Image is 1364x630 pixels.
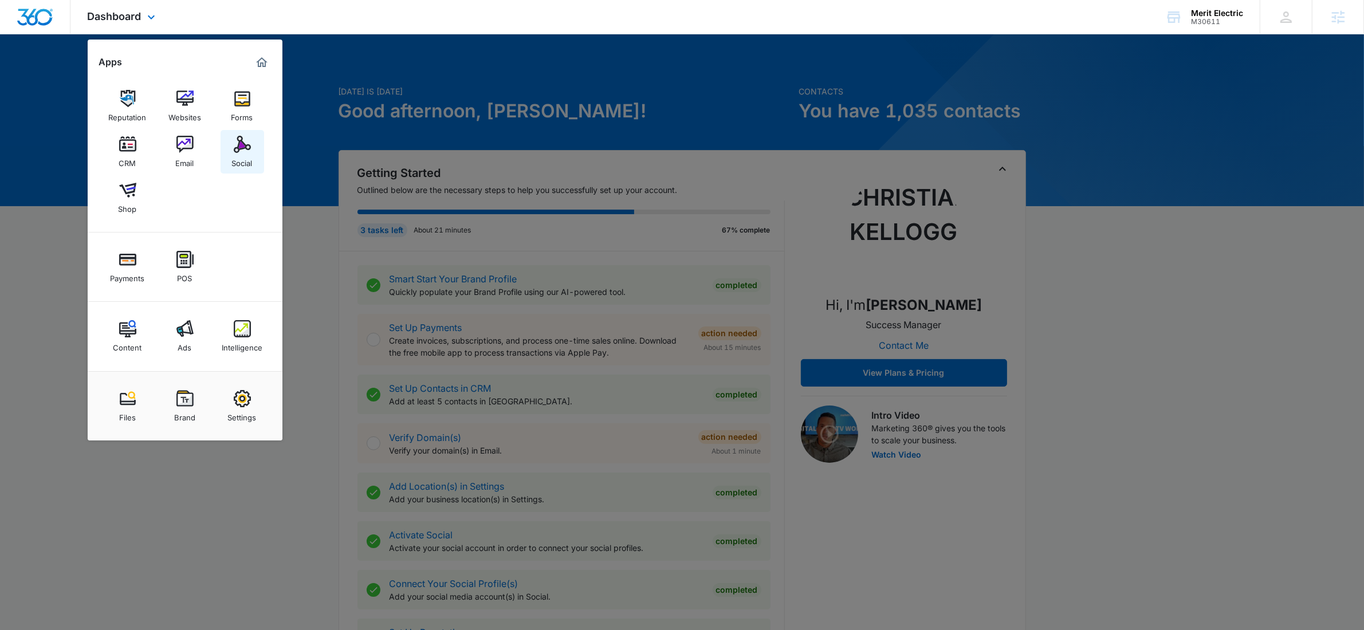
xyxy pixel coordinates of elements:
div: Email [176,153,194,168]
a: Intelligence [221,314,264,358]
div: Settings [228,407,257,422]
a: Social [221,130,264,174]
div: Brand [174,407,195,422]
a: POS [163,245,207,289]
div: Ads [178,337,192,352]
a: Files [106,384,150,428]
div: Shop [119,199,137,214]
div: account id [1191,18,1243,26]
a: Forms [221,84,264,128]
a: Settings [221,384,264,428]
div: Intelligence [222,337,262,352]
div: Domain: [DOMAIN_NAME] [30,30,126,39]
a: Reputation [106,84,150,128]
div: v 4.0.25 [32,18,56,27]
div: Domain Overview [44,68,103,75]
div: CRM [119,153,136,168]
a: CRM [106,130,150,174]
div: Social [232,153,253,168]
a: Payments [106,245,150,289]
span: Dashboard [88,10,141,22]
div: Reputation [109,107,147,122]
img: tab_keywords_by_traffic_grey.svg [114,66,123,76]
div: Keywords by Traffic [127,68,193,75]
a: Marketing 360® Dashboard [253,53,271,72]
img: logo_orange.svg [18,18,27,27]
div: Content [113,337,142,352]
div: Files [119,407,136,422]
img: tab_domain_overview_orange.svg [31,66,40,76]
a: Brand [163,384,207,428]
a: Ads [163,314,207,358]
a: Websites [163,84,207,128]
div: POS [178,268,192,283]
div: Payments [111,268,145,283]
a: Content [106,314,150,358]
a: Shop [106,176,150,219]
img: website_grey.svg [18,30,27,39]
div: Websites [168,107,201,122]
div: Forms [231,107,253,122]
h2: Apps [99,57,123,68]
div: account name [1191,9,1243,18]
a: Email [163,130,207,174]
